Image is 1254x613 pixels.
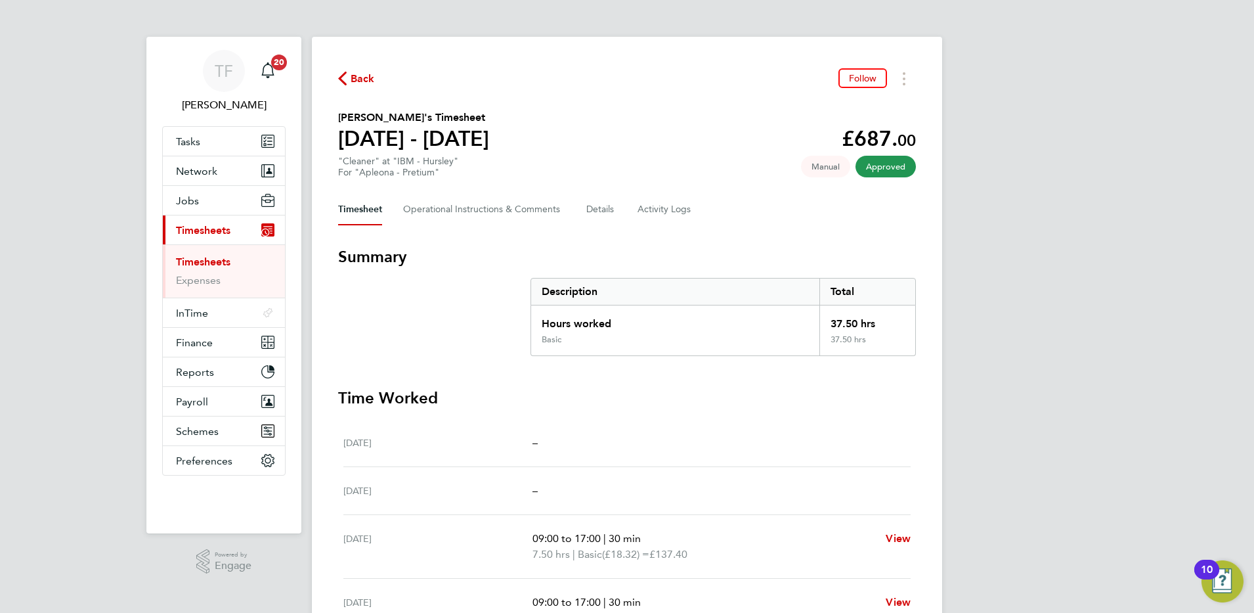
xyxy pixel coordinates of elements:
div: [DATE] [343,531,532,562]
button: Details [586,194,616,225]
span: Tanya Finnegan [162,97,286,113]
a: TF[PERSON_NAME] [162,50,286,113]
h3: Summary [338,246,916,267]
span: | [573,548,575,560]
span: Schemes [176,425,219,438]
div: 37.50 hrs [819,306,915,334]
span: (£18.32) = [602,548,649,560]
span: Follow [849,72,876,84]
span: TF [215,62,233,79]
div: "Cleaner" at "IBM - Hursley" [338,156,458,178]
span: 7.50 hrs [532,548,570,560]
span: | [603,532,606,545]
div: For "Apleona - Pretium" [338,167,458,178]
a: Tasks [163,127,285,156]
button: Timesheets [163,216,285,244]
button: InTime [163,298,285,327]
button: Open Resource Center, 10 new notifications [1201,560,1243,602]
span: Powered by [215,549,251,560]
span: 00 [897,131,916,150]
span: Preferences [176,455,232,467]
span: Basic [578,547,602,562]
div: Hours worked [531,306,819,334]
button: Timesheets Menu [892,68,916,89]
span: – [532,436,538,449]
div: [DATE] [343,483,532,499]
button: Timesheet [338,194,382,225]
span: Payroll [176,396,208,408]
h3: Time Worked [338,388,916,409]
span: Tasks [176,135,200,148]
span: £137.40 [649,548,687,560]
h1: [DATE] - [DATE] [338,125,489,152]
span: Network [176,165,217,177]
div: Summary [530,278,916,356]
nav: Main navigation [146,37,301,534]
div: 37.50 hrs [819,334,915,355]
span: This timesheet was manually created. [801,156,850,177]
a: Timesheets [176,256,230,268]
span: 30 min [609,532,641,545]
div: Description [531,279,819,305]
span: Back [351,71,375,87]
a: Powered byEngage [196,549,252,574]
span: Jobs [176,194,199,207]
button: Preferences [163,446,285,475]
span: | [603,596,606,608]
div: Total [819,279,915,305]
span: Engage [215,560,251,572]
button: Activity Logs [638,194,693,225]
span: 30 min [609,596,641,608]
button: Follow [838,68,887,88]
app-decimal: £687. [842,126,916,151]
button: Jobs [163,186,285,215]
span: – [532,484,538,497]
span: InTime [176,307,208,319]
button: Reports [163,357,285,386]
span: Finance [176,336,213,349]
span: View [886,596,911,608]
span: Reports [176,366,214,378]
span: Timesheets [176,224,230,237]
a: View [886,595,911,610]
button: Payroll [163,387,285,416]
a: Expenses [176,274,221,286]
button: Operational Instructions & Comments [403,194,565,225]
a: View [886,531,911,547]
button: Back [338,70,375,87]
span: This timesheet has been approved. [855,156,916,177]
img: fastbook-logo-retina.png [163,489,286,510]
div: Basic [542,334,561,345]
span: 09:00 to 17:00 [532,532,601,545]
span: View [886,532,911,545]
a: Go to home page [162,489,286,510]
span: 09:00 to 17:00 [532,596,601,608]
span: 20 [271,55,287,70]
button: Schemes [163,417,285,445]
div: [DATE] [343,435,532,451]
div: Timesheets [163,244,285,298]
button: Network [163,156,285,185]
button: Finance [163,328,285,357]
a: 20 [255,50,281,92]
div: 10 [1201,570,1213,587]
h2: [PERSON_NAME]'s Timesheet [338,110,489,125]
